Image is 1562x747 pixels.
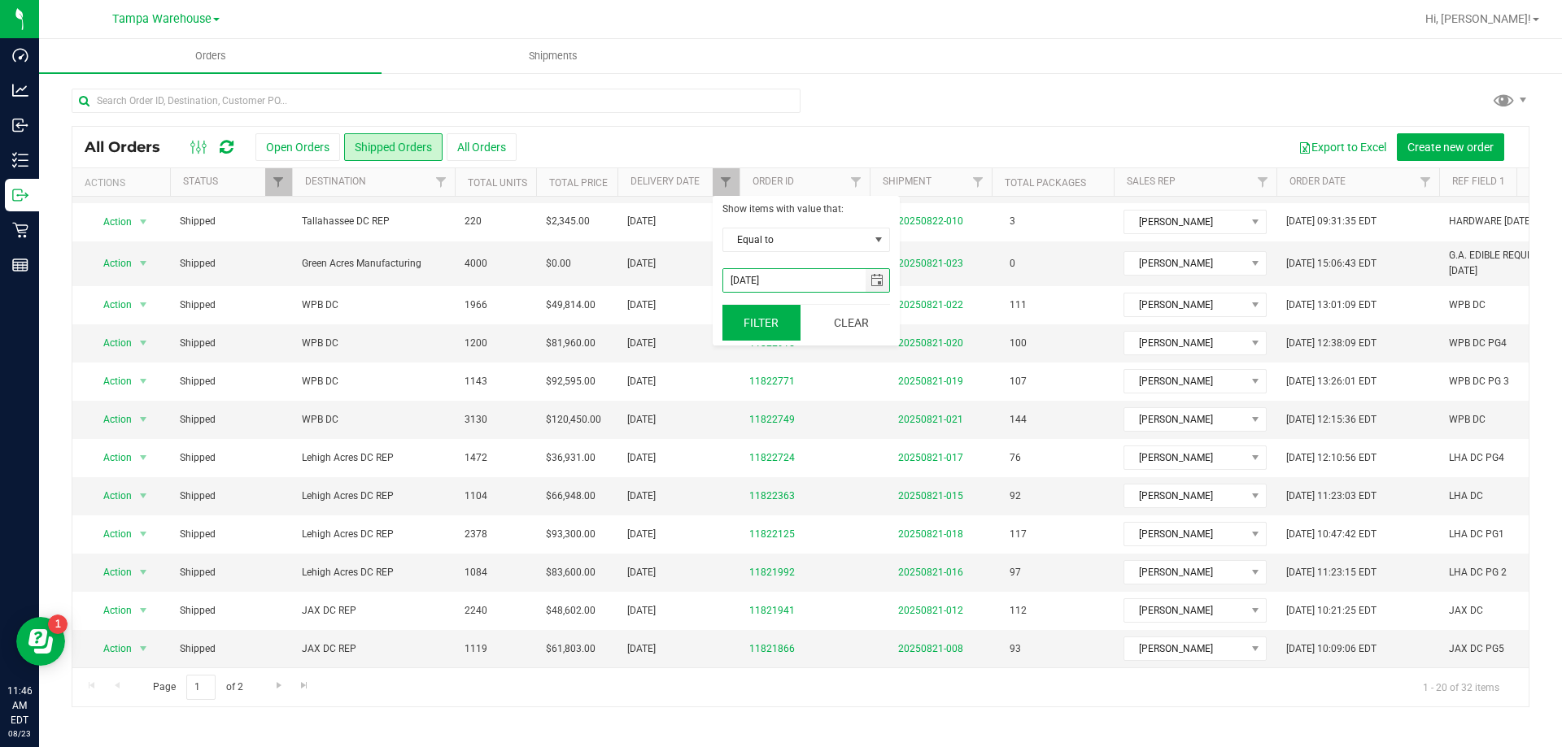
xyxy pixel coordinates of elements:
span: Hi, [PERSON_NAME]! [1425,12,1531,25]
a: 20250821-023 [898,258,963,269]
a: 11822125 [749,527,795,542]
span: WPB DC [1449,412,1486,428]
a: Filter [265,168,292,196]
span: select [133,370,154,393]
span: [PERSON_NAME] [1124,211,1246,233]
span: Shipped [180,374,282,389]
a: Shipments [382,39,724,73]
a: 20250821-022 [898,299,963,311]
a: Destination [305,176,366,187]
a: Total Price [549,177,608,189]
span: Shipped [180,565,282,580]
a: Sales Rep [1127,176,1176,187]
inline-svg: Reports [12,257,28,273]
a: Order ID [753,176,794,187]
span: [PERSON_NAME] [1124,637,1246,660]
span: [PERSON_NAME] [1124,408,1246,431]
input: Search Order ID, Destination, Customer PO... [72,89,801,113]
a: 11821941 [749,603,795,619]
span: 92 [1001,484,1029,508]
a: 20250821-015 [898,490,963,502]
span: Shipped [180,489,282,504]
button: Open Orders [255,133,340,161]
span: [DATE] 11:23:15 EDT [1286,565,1377,580]
a: 11821992 [749,565,795,580]
span: 2378 [465,527,487,542]
span: Action [89,484,133,507]
span: [DATE] 13:01:09 EDT [1286,297,1377,313]
span: G.A. EDIBLE REQUEST [DATE] [1449,248,1551,279]
span: 107 [1001,370,1035,393]
a: 11822724 [749,450,795,466]
span: Action [89,252,133,275]
form: Show items with value that: [713,196,900,345]
span: select [133,523,154,545]
button: Clear [812,305,890,341]
span: [DATE] [627,336,656,351]
span: [DATE] [627,489,656,504]
span: Shipped [180,297,282,313]
span: [DATE] 12:15:36 EDT [1286,412,1377,428]
span: Shipped [180,412,282,428]
button: Create new order [1397,133,1504,161]
span: [PERSON_NAME] [1124,370,1246,393]
span: $2,345.00 [546,214,590,229]
span: HARDWARE [DATE] [1449,214,1533,229]
span: [DATE] 12:10:56 EDT [1286,450,1377,466]
input: 1 [186,675,216,700]
span: All Orders [85,138,177,156]
button: Export to Excel [1288,133,1397,161]
span: Action [89,637,133,660]
span: 117 [1001,523,1035,546]
span: Page of 2 [139,675,256,700]
span: Action [89,561,133,584]
span: select [869,228,889,251]
span: $93,300.00 [546,527,596,542]
span: 1084 [465,565,487,580]
span: [DATE] 15:06:43 EDT [1286,256,1377,271]
span: [DATE] 10:09:06 EDT [1286,641,1377,657]
a: 20250821-020 [898,337,963,349]
span: LHA DC PG4 [1449,450,1504,466]
a: Total Units [468,177,527,189]
a: Filter [843,168,870,196]
p: 08/23 [7,727,32,740]
span: [PERSON_NAME] [1124,332,1246,354]
iframe: Resource center [16,617,65,666]
iframe: Resource center unread badge [48,615,68,634]
span: 0 [1001,252,1023,276]
a: Filter [1250,168,1276,196]
span: $81,960.00 [546,336,596,351]
span: [PERSON_NAME] [1124,484,1246,507]
span: 1200 [465,336,487,351]
span: $48,602.00 [546,603,596,619]
span: Lehigh Acres DC REP [302,450,445,466]
span: WPB DC [302,336,445,351]
a: 20250821-019 [898,376,963,387]
span: $83,600.00 [546,565,596,580]
span: select [133,252,154,275]
inline-svg: Outbound [12,187,28,203]
span: JAX DC REP [302,603,445,619]
span: [DATE] 10:21:25 EDT [1286,603,1377,619]
span: 76 [1001,446,1029,470]
input: Value [723,269,866,292]
a: 20250821-016 [898,567,963,578]
span: Tampa Warehouse [112,12,212,26]
span: 2240 [465,603,487,619]
a: 20250821-017 [898,452,963,463]
a: Ref Field 1 [1452,176,1505,187]
a: Delivery Date [630,176,700,187]
span: Action [89,332,133,354]
span: 1119 [465,641,487,657]
a: Go to the last page [293,675,316,697]
a: Filter [713,168,740,196]
span: JAX DC PG5 [1449,641,1504,657]
span: $92,595.00 [546,374,596,389]
span: [DATE] [627,297,656,313]
span: WPB DC [302,412,445,428]
span: Action [89,523,133,545]
span: Create new order [1407,141,1494,154]
span: 112 [1001,599,1035,623]
span: Action [89,599,133,622]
